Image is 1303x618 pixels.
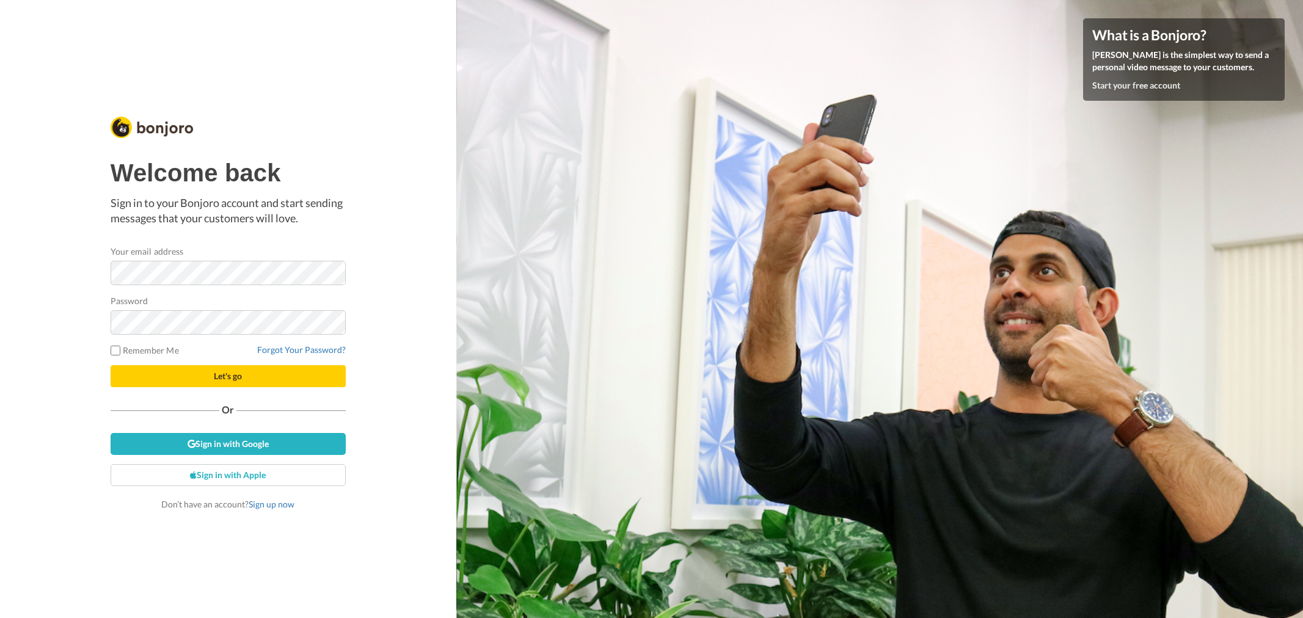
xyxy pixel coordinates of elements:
[111,433,346,455] a: Sign in with Google
[161,499,294,509] span: Don’t have an account?
[1092,49,1276,73] p: [PERSON_NAME] is the simplest way to send a personal video message to your customers.
[111,346,120,355] input: Remember Me
[111,294,148,307] label: Password
[111,245,183,258] label: Your email address
[214,371,242,381] span: Let's go
[111,365,346,387] button: Let's go
[111,195,346,227] p: Sign in to your Bonjoro account and start sending messages that your customers will love.
[111,159,346,186] h1: Welcome back
[111,464,346,486] a: Sign in with Apple
[1092,27,1276,43] h4: What is a Bonjoro?
[219,405,236,414] span: Or
[1092,80,1180,90] a: Start your free account
[111,344,179,357] label: Remember Me
[257,344,346,355] a: Forgot Your Password?
[249,499,294,509] a: Sign up now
